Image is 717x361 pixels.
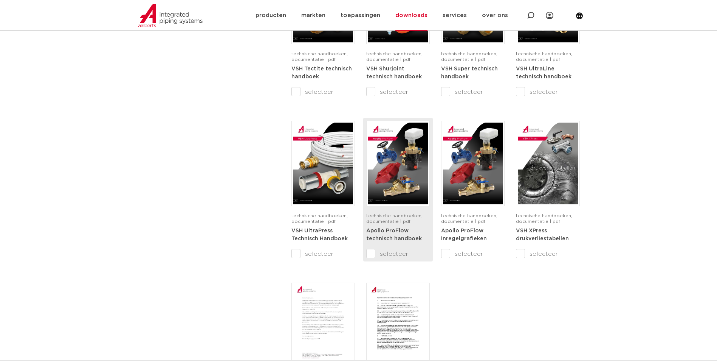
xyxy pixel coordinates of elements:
[291,213,348,224] span: technische handboeken, documentatie | pdf
[441,87,505,96] label: selecteer
[291,87,355,96] label: selecteer
[516,213,572,224] span: technische handboeken, documentatie | pdf
[291,51,348,62] span: technische handboeken, documentatie | pdf
[516,51,572,62] span: technische handboeken, documentatie | pdf
[516,228,569,242] a: VSH XPress drukverliestabellen
[441,213,497,224] span: technische handboeken, documentatie | pdf
[516,249,579,258] label: selecteer
[443,123,503,204] img: Apollo-ProFlow_A4FlowCharts_5009941-2022-1.0_NL-pdf.jpg
[366,87,430,96] label: selecteer
[518,123,578,204] img: VSH-XPress_PLT_A4_5007629_2024-2.0_NL-pdf.jpg
[366,66,422,80] a: VSH Shurjoint technisch handboek
[366,213,423,224] span: technische handboeken, documentatie | pdf
[441,66,498,80] a: VSH Super technisch handboek
[516,66,571,80] a: VSH UltraLine technisch handboek
[366,228,422,242] a: Apollo ProFlow technisch handboek
[291,249,355,258] label: selecteer
[293,123,353,204] img: VSH-UltraPress_A4TM_5008751_2025_3.0_NL-pdf.jpg
[516,87,579,96] label: selecteer
[291,66,352,80] a: VSH Tectite technisch handboek
[441,249,505,258] label: selecteer
[366,249,430,258] label: selecteer
[366,51,423,62] span: technische handboeken, documentatie | pdf
[441,51,497,62] span: technische handboeken, documentatie | pdf
[441,228,487,242] a: Apollo ProFlow inregelgrafieken
[368,123,428,204] img: Apollo-ProFlow-A4TM_5010004_2022_1.0_NL-1-pdf.jpg
[291,228,348,242] a: VSH UltraPress Technisch Handboek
